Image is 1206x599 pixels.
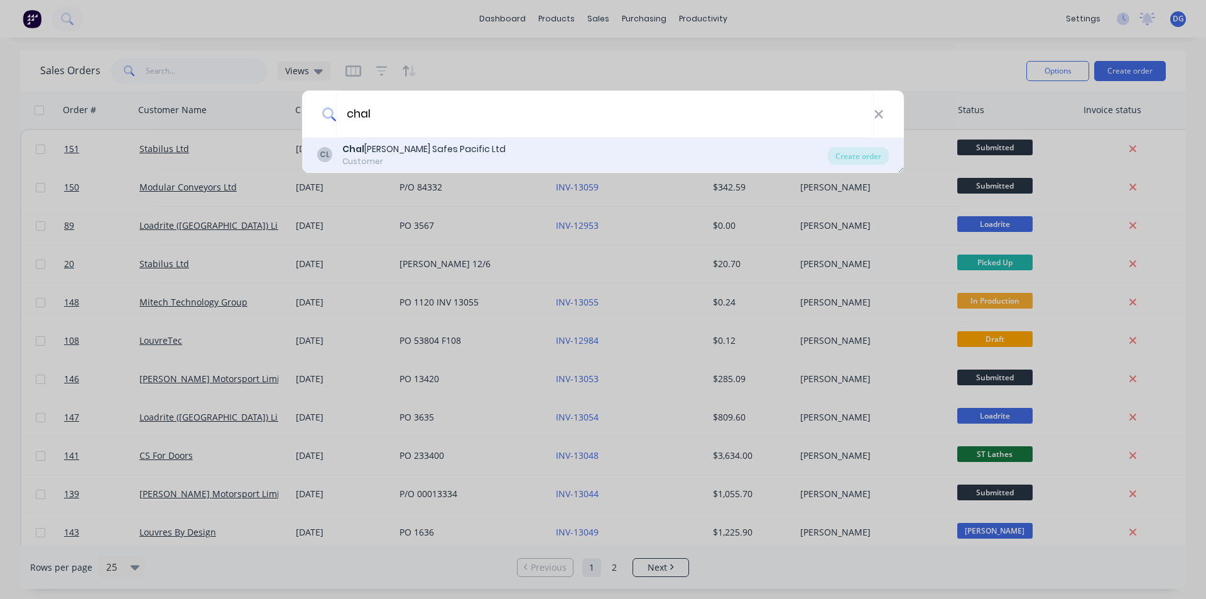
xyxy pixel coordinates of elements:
[342,143,506,156] div: [PERSON_NAME] Safes Pacific Ltd
[342,143,364,155] b: Chal
[317,147,332,162] div: CL
[828,147,889,165] div: Create order
[342,156,506,167] div: Customer
[336,91,874,138] input: Enter a customer name to create a new order...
